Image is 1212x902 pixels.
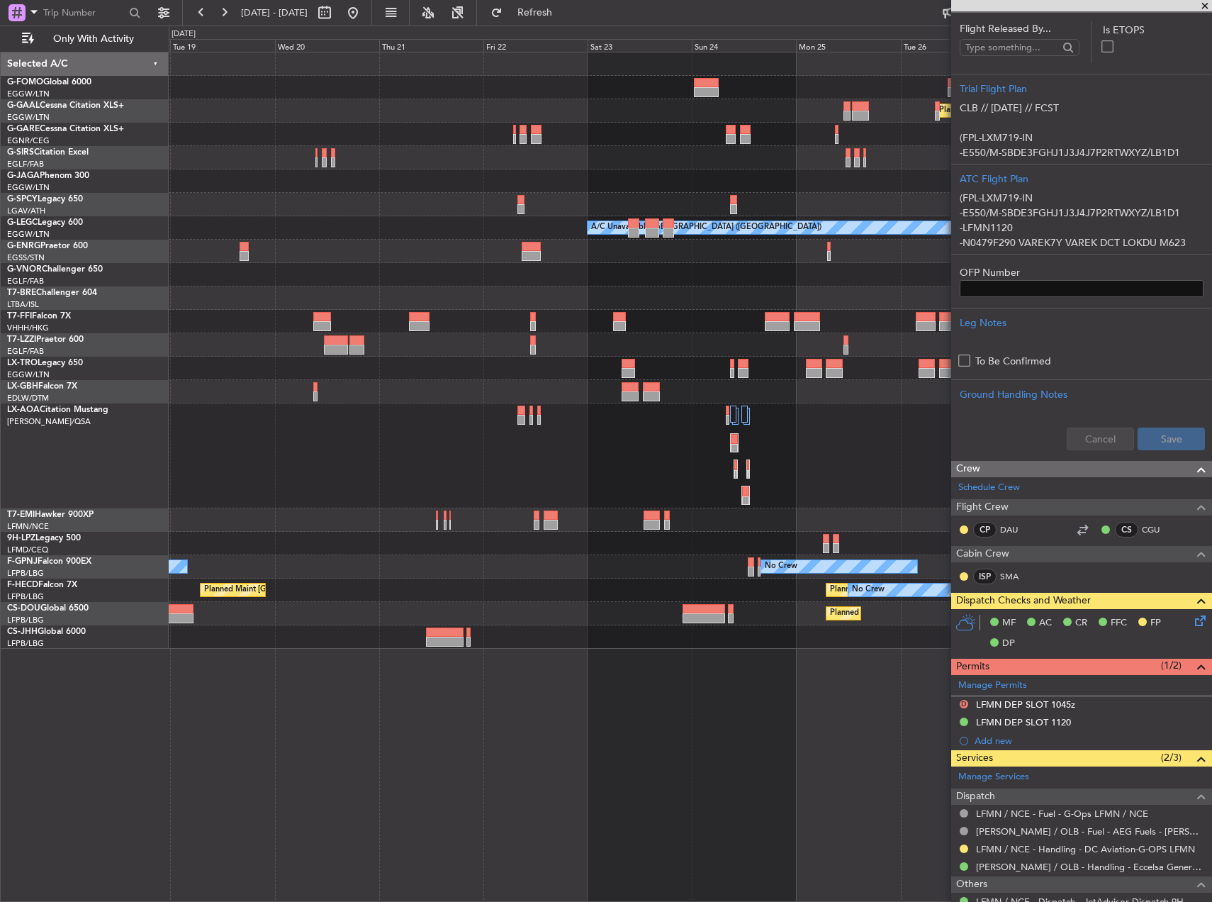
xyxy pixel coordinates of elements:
a: CS-JHHGlobal 6000 [7,628,86,636]
div: Tue 19 [170,39,274,52]
a: LX-GBHFalcon 7X [7,382,77,391]
span: FP [1150,616,1161,630]
div: Leg Notes [960,316,1203,330]
a: G-GAALCessna Citation XLS+ [7,101,124,110]
span: [DATE] - [DATE] [241,6,308,19]
span: Refresh [505,8,565,18]
span: Others [956,876,987,893]
span: Dispatch [956,789,995,805]
a: DAU [1000,523,1032,536]
span: G-SIRS [7,148,34,157]
div: Add new [975,735,1205,747]
div: LFMN DEP SLOT 1120 [976,716,1071,728]
p: -N0479F290 VAREK7Y VAREK DCT LOKDU M623 PELOS DCT IPROM/N0477F270 DCT [960,235,1203,265]
span: Cabin Crew [956,546,1009,562]
input: Trip Number [43,2,125,23]
button: Only With Activity [16,28,154,50]
a: LFPB/LBG [7,591,44,602]
div: Ground Handling Notes [960,387,1203,402]
a: G-FOMOGlobal 6000 [7,78,91,87]
a: EGGW/LTN [7,89,50,99]
span: DP [1002,637,1015,651]
span: T7-FFI [7,312,32,321]
a: F-GPNJFalcon 900EX [7,557,91,566]
span: 9H-LPZ [7,534,35,542]
div: CS [1115,522,1138,538]
p: -E550/M-SBDE3FGHJ1J3J4J7P2RTWXYZ/LB1D1 [960,206,1203,221]
a: LX-AOACitation Mustang [7,406,108,414]
div: Planned Maint [GEOGRAPHIC_DATA] ([GEOGRAPHIC_DATA]) [204,579,427,601]
a: VHHH/HKG [7,323,49,333]
a: CGU [1142,523,1174,536]
a: LFMN/NCE [7,521,49,532]
a: T7-EMIHawker 900XP [7,511,94,519]
span: G-ENRG [7,242,40,250]
a: Manage Permits [958,679,1027,693]
a: EGLF/FAB [7,159,44,169]
span: CS-JHH [7,628,38,636]
a: G-SIRSCitation Excel [7,148,89,157]
span: Flight Crew [956,499,1009,516]
a: LFPB/LBG [7,615,44,625]
a: EGLF/FAB [7,346,44,357]
div: LFMN DEP SLOT 1045z [976,698,1075,711]
a: 9H-LPZLegacy 500 [7,534,81,542]
div: ATC Flight Plan [960,172,1203,186]
label: To Be Confirmed [975,354,1051,369]
a: G-GARECessna Citation XLS+ [7,125,124,133]
span: T7-BRE [7,289,36,297]
span: MF [1002,616,1016,630]
a: EGGW/LTN [7,112,50,123]
div: Sat 23 [588,39,692,52]
a: EGLF/FAB [7,276,44,286]
span: Crew [956,461,980,477]
a: G-JAGAPhenom 300 [7,172,89,180]
div: Planned Maint [GEOGRAPHIC_DATA] ([GEOGRAPHIC_DATA]) [830,579,1053,601]
span: F-HECD [7,581,38,589]
a: EGGW/LTN [7,229,50,240]
a: LGAV/ATH [7,206,45,216]
span: T7-EMI [7,511,35,519]
div: A/C Unavailable [GEOGRAPHIC_DATA] ([GEOGRAPHIC_DATA]) [591,217,821,238]
a: [PERSON_NAME] / OLB - Fuel - AEG Fuels - [PERSON_NAME] / OLB [976,825,1205,837]
span: G-VNOR [7,265,42,274]
a: T7-FFIFalcon 7X [7,312,71,321]
span: F-GPNJ [7,557,38,566]
div: No Crew [765,556,797,577]
a: LX-TROLegacy 650 [7,359,83,367]
a: LFMN / NCE - Handling - DC Aviation-G-OPS LFMN [976,843,1195,855]
div: Mon 25 [796,39,900,52]
a: LFPB/LBG [7,638,44,649]
span: Dispatch Checks and Weather [956,593,1091,609]
span: AC [1039,616,1052,630]
span: CR [1075,616,1087,630]
a: T7-LZZIPraetor 600 [7,335,84,344]
a: CS-DOUGlobal 6500 [7,604,89,613]
div: Sun 24 [692,39,796,52]
span: Services [956,750,993,767]
span: Flight Released By... [960,21,1079,36]
span: FFC [1111,616,1127,630]
label: OFP Number [960,265,1203,280]
span: G-FOMO [7,78,43,87]
a: [PERSON_NAME]/QSA [7,416,91,427]
input: Type something... [965,37,1058,58]
a: EGNR/CEG [7,135,50,146]
a: G-SPCYLegacy 650 [7,195,83,204]
p: (FPL-LXM719-IN [960,191,1203,206]
div: Fri 22 [483,39,588,52]
div: Tue 26 [901,39,1005,52]
span: G-JAGA [7,172,40,180]
label: Is ETOPS [1103,23,1203,38]
span: G-LEGC [7,218,38,227]
a: G-LEGCLegacy 600 [7,218,83,227]
a: G-VNORChallenger 650 [7,265,103,274]
div: Thu 21 [379,39,483,52]
a: [PERSON_NAME] / OLB - Handling - Eccelsa General Aviation [PERSON_NAME] / OLB [976,861,1205,873]
p: -LFMN1120 [960,221,1203,235]
a: G-ENRGPraetor 600 [7,242,88,250]
a: EDLW/DTM [7,393,49,403]
div: CLB // [DATE] // FCST (FPL-LXM719-IN -E550/M-SBDE3FGHJ1J3J4J7P2RTWXYZ/LB1D1 -LFMN1005 -N0479F290 ... [960,96,1203,157]
a: EGSS/STN [7,252,45,263]
span: Only With Activity [37,34,150,44]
